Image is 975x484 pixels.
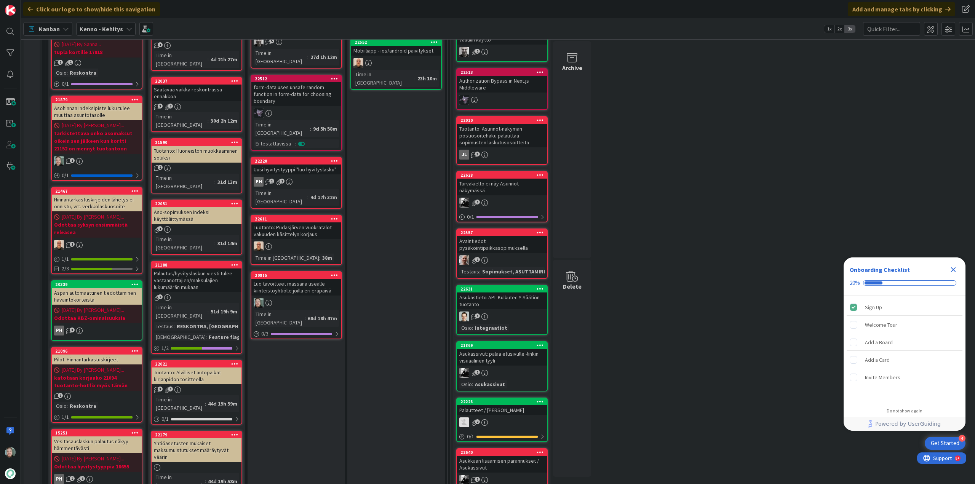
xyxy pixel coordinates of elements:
[251,271,342,339] a: 20815Luo tavoitteet massana usealle kiinteistöyhtiölle joilla eri eräpäiväVPTime in [GEOGRAPHIC_D...
[475,152,480,157] span: 3
[269,38,274,43] span: 5
[456,20,548,62] a: Sisäisten siirtojen kirjaukset ja välitilin käyttöJH
[54,326,64,335] div: PH
[52,281,142,288] div: 20339
[55,188,142,194] div: 21467
[351,58,441,68] div: MK
[457,117,547,124] div: 22010
[152,207,241,224] div: Aso-sopimuksen indeksi käyttöliittymässä
[280,179,285,184] span: 1
[319,254,320,262] span: :
[457,172,547,195] div: 22628Turvakielto ei näy Asunnot-näkymässä
[460,450,547,455] div: 22640
[457,69,547,93] div: 22513Authorization Bypass in Next.js Middleware
[475,49,480,54] span: 2
[152,78,241,101] div: 22037Saatavaa vaikka reskontrassa ennakkoa
[52,156,142,166] div: VP
[206,333,207,341] span: :
[51,347,142,423] a: 21096Pilot: Hinnantarkastuskirjeet[DATE] By [PERSON_NAME]...katotaan korjaako 21094 tuotanto-hotf...
[251,158,341,174] div: 22220Uusi hyvitystyyppi "luo hyvityslasku"
[62,455,124,463] span: [DATE] By [PERSON_NAME]...
[457,449,547,473] div: 22640Asukkaan lisäämisen parannukset / Asukassivut
[255,273,341,278] div: 20815
[353,58,363,68] img: MK
[251,272,341,296] div: 20815Luo tavoitteet massana usealle kiinteistöyhtiölle joilla eri eräpäivä
[251,216,341,222] div: 22611
[70,158,75,163] span: 1
[54,463,139,470] b: Odottaa hyvitystyyppia 16655
[152,431,241,462] div: 22179Yhtiöasetusten mukaiset maksumuistutukset määräytyvät väärin
[254,189,307,206] div: Time in [GEOGRAPHIC_DATA]
[54,374,139,389] b: katotaan korjaako 21094 tuotanto-hotfix myös tämän
[216,178,239,186] div: 31d 13m
[52,79,142,89] div: 0/1
[457,236,547,253] div: Avaintiedot pysäköintipaikkasopimuksella
[174,322,175,331] span: :
[475,419,480,424] span: 2
[254,120,310,137] div: Time in [GEOGRAPHIC_DATA]
[459,267,479,276] div: Testaus
[52,254,142,264] div: 1/1
[154,322,174,331] div: Testaus
[307,193,308,201] span: :
[152,343,241,353] div: 1/2
[152,262,241,292] div: 21188Palautus/hyvityslaskun viesti tulee vastaanottajien/maksulajien lukumäärän mukaan
[456,68,548,110] a: 22513Authorization Bypass in Next.js MiddlewareLM
[875,419,941,428] span: Powered by UserGuiding
[457,69,547,76] div: 22513
[457,255,547,265] div: VH
[208,307,209,316] span: :
[52,188,142,211] div: 21467Hinnantarkastuskirjeiden lähetys ei onnistu, vrt. verkkolaskuosoite
[5,468,16,479] img: avatar
[161,415,169,423] span: 0 / 1
[254,49,307,65] div: Time in [GEOGRAPHIC_DATA]
[52,195,142,211] div: Hinnantarkastuskirjeiden lähetys ei onnistu, vrt. verkkolaskuosoite
[209,117,239,125] div: 30d 2h 12m
[54,314,139,322] b: Odottaa KBZ-ominaisuuksia
[472,324,473,332] span: :
[459,368,469,378] img: KM
[52,188,142,195] div: 21467
[457,449,547,456] div: 22640
[251,329,341,339] div: 0/3
[475,200,480,204] span: 1
[54,402,67,410] div: Osio
[52,171,142,180] div: 0/1
[460,399,547,404] div: 22228
[456,285,548,335] a: 22631Asukastieto-API: Kulkutec Y-Säätiön tuotantoTTOsio:Integraatiot
[67,69,68,77] span: :
[152,85,241,101] div: Saatavaa vaikka reskontrassa ennakkoa
[351,39,441,56] div: 22552Mobiiliapp - ios/android päivitykset
[456,228,548,279] a: 22557Avaintiedot pysäköintipaikkasopimuksellaVHTestaus:Sopimukset, ASUTTAMINEN
[457,417,547,427] div: TH
[152,438,241,462] div: Yhtiöasetusten mukaiset maksumuistutukset määräytyvät väärin
[155,432,241,438] div: 22179
[16,1,35,10] span: Support
[311,125,339,133] div: 9d 5h 58m
[457,342,547,366] div: 21869Asukassivut: palaa etusivulle -linkin visuaalinen tyyli
[308,53,339,61] div: 27d 1h 12m
[152,200,241,207] div: 22051
[254,177,264,187] div: PH
[307,53,308,61] span: :
[62,80,69,88] span: 0 / 1
[216,239,239,248] div: 31d 14m
[51,280,142,341] a: 20339Aspan automaattinen tiedottaminen havaintokorteista[DATE] By [PERSON_NAME]...Odottaa KBZ-omi...
[154,303,208,320] div: Time in [GEOGRAPHIC_DATA]
[251,75,342,151] a: 22512form-data uses unsafe random function in form-data for choosing boundaryLMTime in [GEOGRAPHI...
[305,314,306,323] span: :
[152,262,241,268] div: 21188
[251,157,342,209] a: 22220Uusi hyvitystyyppi "luo hyvityslasku"PHTime in [GEOGRAPHIC_DATA]:4d 17h 32m
[151,77,242,132] a: 22037Saatavaa vaikka reskontrassa ennakkoaTime in [GEOGRAPHIC_DATA]:30d 2h 12m
[251,82,341,106] div: form-data uses unsafe random function in form-data for choosing boundary
[208,55,209,64] span: :
[456,116,548,165] a: 22010Tuotanto: Asunnot-näkymän postiosoitehaku palauttaa sopimusten laskutusosoitteitaJL
[208,117,209,125] span: :
[251,222,341,239] div: Tuotanto: Pudasjärven vuokratalot vakuuden käsittelyn korjaus
[55,97,142,102] div: 21879
[152,200,241,224] div: 22051Aso-sopimuksen indeksi käyttöliittymässä
[175,322,262,331] div: RESKONTRA, [GEOGRAPHIC_DATA]
[865,320,897,329] div: Welcome Tour
[355,40,441,45] div: 22552
[457,342,547,349] div: 21869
